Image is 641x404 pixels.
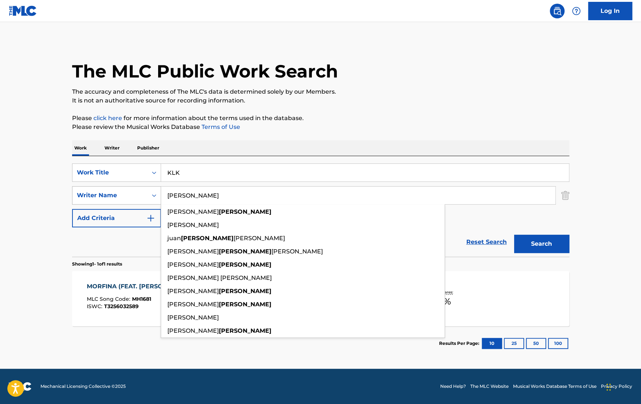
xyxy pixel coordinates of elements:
span: [PERSON_NAME] [167,288,219,295]
strong: [PERSON_NAME] [219,288,271,295]
span: [PERSON_NAME] [167,221,219,228]
strong: [PERSON_NAME] [219,261,271,268]
div: Work Title [77,168,143,177]
p: The accuracy and completeness of The MLC's data is determined solely by our Members. [72,87,569,96]
p: Work [72,140,89,156]
a: Terms of Use [200,123,240,130]
button: 25 [504,338,524,349]
span: MH1681 [132,296,151,302]
p: Publisher [135,140,161,156]
strong: [PERSON_NAME] [219,208,271,215]
span: [PERSON_NAME] [PERSON_NAME] [167,274,272,281]
p: Please for more information about the terms used in the database. [72,114,569,123]
button: 50 [526,338,546,349]
button: 10 [482,338,502,349]
span: juan [167,235,181,242]
span: [PERSON_NAME] [167,314,219,321]
form: Search Form [72,163,569,257]
a: MORFINA (FEAT. [PERSON_NAME])MLC Song Code:MH1681ISWC:T3256032589Writers (8)[PERSON_NAME], [PERSO... [72,271,569,326]
span: [PERSON_NAME] [167,327,219,334]
a: Privacy Policy [601,383,632,390]
span: MLC Song Code : [87,296,132,302]
img: Delete Criterion [561,186,569,205]
div: MORFINA (FEAT. [PERSON_NAME]) [87,282,197,291]
strong: [PERSON_NAME] [219,327,271,334]
button: Add Criteria [72,209,161,227]
button: 100 [548,338,568,349]
span: Mechanical Licensing Collective © 2025 [40,383,126,390]
p: Results Per Page: [439,340,481,347]
a: Public Search [550,4,565,18]
h1: The MLC Public Work Search [72,60,338,82]
a: Log In [588,2,632,20]
p: It is not an authoritative source for recording information. [72,96,569,105]
span: [PERSON_NAME] [167,301,219,308]
a: Need Help? [440,383,466,390]
span: T3256032589 [104,303,139,310]
button: Search [514,235,569,253]
a: Musical Works Database Terms of Use [513,383,597,390]
p: Writer [102,140,122,156]
a: The MLC Website [470,383,509,390]
img: logo [9,382,32,391]
span: [PERSON_NAME] [167,208,219,215]
div: Help [569,4,584,18]
strong: [PERSON_NAME] [219,301,271,308]
p: Please review the Musical Works Database [72,123,569,131]
strong: [PERSON_NAME] [181,235,234,242]
div: Writer Name [77,191,143,200]
a: click here [93,115,122,122]
span: [PERSON_NAME] [234,235,285,242]
img: MLC Logo [9,6,37,16]
span: ISWC : [87,303,104,310]
a: Reset Search [463,234,510,250]
span: [PERSON_NAME] [167,248,219,255]
span: [PERSON_NAME] [271,248,323,255]
iframe: Chat Widget [604,369,641,404]
span: [PERSON_NAME] [167,261,219,268]
img: help [572,7,581,15]
strong: [PERSON_NAME] [219,248,271,255]
img: 9d2ae6d4665cec9f34b9.svg [146,214,155,223]
div: Drag [606,376,611,398]
img: search [553,7,562,15]
p: Showing 1 - 1 of 1 results [72,261,122,267]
